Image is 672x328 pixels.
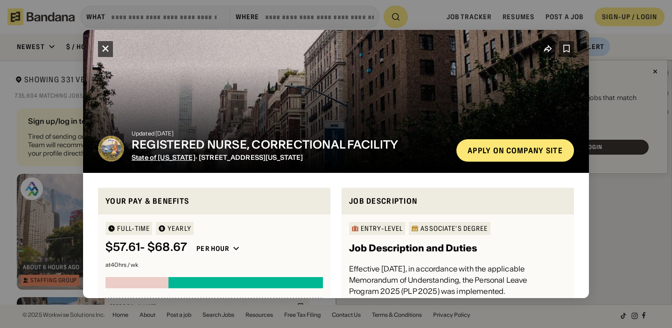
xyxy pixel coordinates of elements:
a: State of [US_STATE] [132,153,196,162]
div: REGISTERED NURSE, CORRECTIONAL FACILITY [132,138,449,152]
div: Apply on company site [468,147,563,154]
div: Entry-Level [361,225,403,232]
div: Per hour [196,244,229,253]
div: · [STREET_ADDRESS][US_STATE] [132,154,449,162]
div: Job Description [349,195,567,207]
img: State of California logo [98,135,124,162]
div: at 40 hrs / wk [105,262,323,268]
div: YEARLY [168,225,191,232]
div: $ 57.61 - $68.67 [105,241,187,254]
h3: Job Description and Duties [349,241,477,256]
div: Updated [DATE] [132,131,449,136]
div: Associate's Degree [420,225,488,232]
div: Your pay & benefits [105,195,323,207]
div: Full-time [117,225,150,232]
